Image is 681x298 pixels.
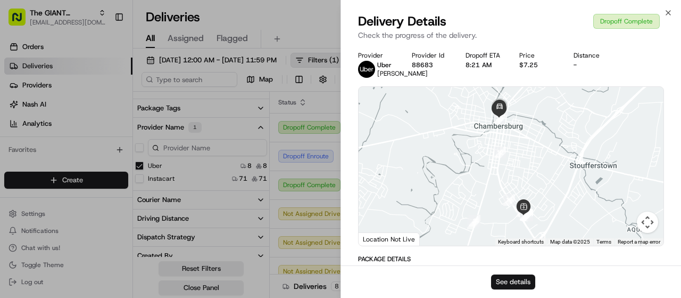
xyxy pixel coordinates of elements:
span: Map data ©2025 [550,239,590,245]
button: Map camera controls [637,212,658,233]
a: Open this area in Google Maps (opens a new window) [361,232,396,246]
div: 5 [521,209,533,221]
div: Location Not Live [359,232,420,246]
div: Package Details [358,255,664,263]
div: 8:21 AM [466,61,502,69]
p: Check the progress of the delivery. [358,30,664,41]
span: [PERSON_NAME] [377,69,428,78]
button: See details [491,275,535,289]
span: Pylon [106,180,129,188]
a: 📗Knowledge Base [6,150,86,169]
div: 11 [503,194,515,206]
button: 88683 [412,61,433,69]
div: 7 [521,210,533,221]
div: - [574,61,610,69]
div: 1 [467,218,479,229]
img: profile_uber_ahold_partner.png [358,61,375,78]
button: Start new chat [181,104,194,117]
div: Dropoff ETA [466,51,502,60]
div: $7.25 [519,61,556,69]
div: Price [519,51,556,60]
div: Provider Id [412,51,449,60]
div: 💻 [90,155,98,164]
div: 2 [469,215,480,227]
img: Nash [11,10,32,31]
img: Google [361,232,396,246]
div: Distance [574,51,610,60]
div: 8 [520,209,532,221]
button: Keyboard shortcuts [498,238,544,246]
p: Welcome 👋 [11,42,194,59]
a: Powered byPylon [75,180,129,188]
div: Start new chat [36,101,175,112]
div: We're available if you need us! [36,112,135,120]
span: Delivery Details [358,13,446,30]
div: 📗 [11,155,19,164]
div: 12 [494,147,506,158]
img: 1736555255976-a54dd68f-1ca7-489b-9aae-adbdc363a1c4 [11,101,30,120]
span: API Documentation [101,154,171,165]
div: 15 [494,112,505,124]
div: Provider [358,51,395,60]
a: 💻API Documentation [86,150,175,169]
input: Clear [28,68,176,79]
a: Terms [596,239,611,245]
span: Uber [377,61,392,69]
a: Report a map error [618,239,660,245]
span: Knowledge Base [21,154,81,165]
